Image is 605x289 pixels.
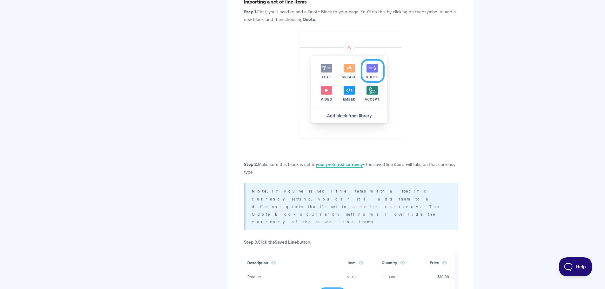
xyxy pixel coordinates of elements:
[303,16,315,22] strong: Quote
[244,160,458,175] p: Make sure this block is set to - the saved line items will take on that currency type.
[299,31,402,139] img: file-8L2yyS5aas.png
[275,238,297,245] strong: Saved Line
[421,8,424,15] strong: +
[252,187,450,225] p: If you've saved line items with a specific currency setting, you can still add them to a differen...
[252,188,272,194] strong: Note:
[244,8,458,23] p: First, you'll need to add a Quote Block to your page. You'll do this by clicking on the symbol to...
[244,238,258,245] strong: Step 3.
[316,161,363,168] a: your preferred currency
[244,161,258,167] strong: Step 2.
[244,238,458,246] p: Click the button.
[559,257,592,276] iframe: Toggle Customer Support
[244,8,257,15] strong: Step 1.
